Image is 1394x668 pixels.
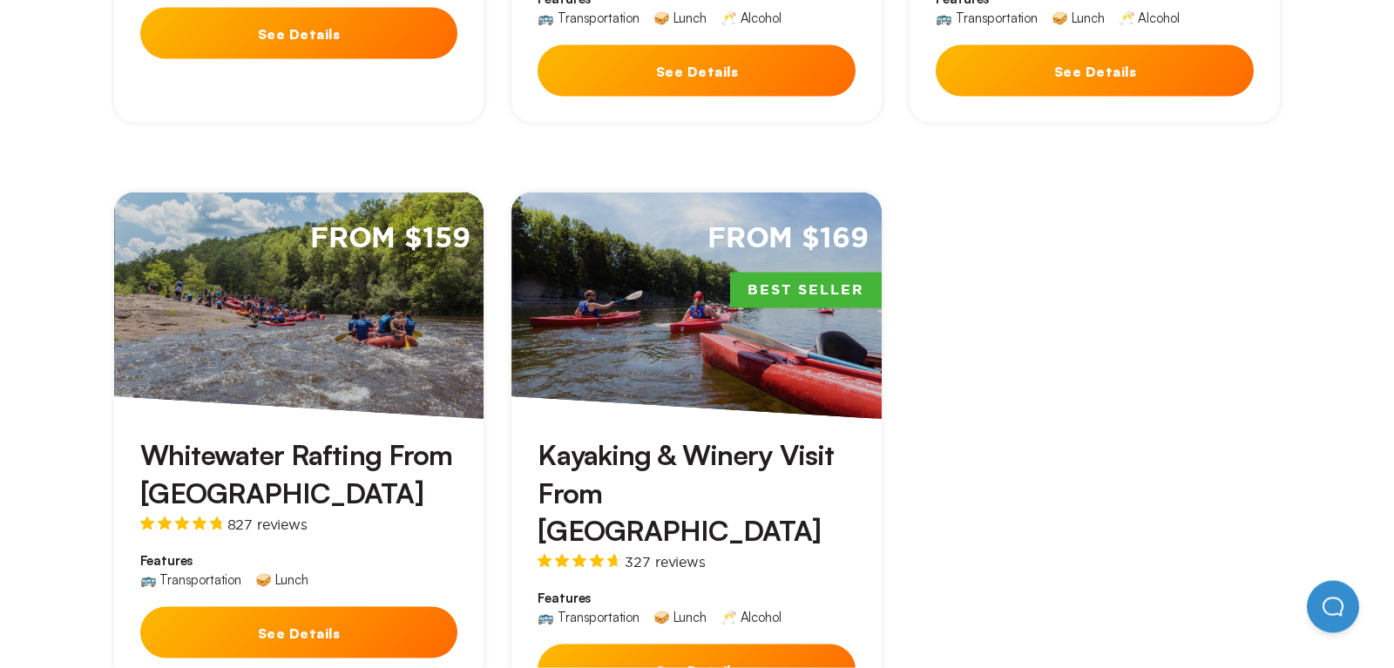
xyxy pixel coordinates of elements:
span: Best Seller [730,273,882,309]
div: 🥪 Lunch [255,573,308,586]
div: 🚌 Transportation [936,11,1037,24]
div: 🥂 Alcohol [1119,11,1180,24]
span: From $169 [707,220,869,258]
div: 🥂 Alcohol [721,11,782,24]
h3: Whitewater Rafting From [GEOGRAPHIC_DATA] [140,436,458,511]
button: See Details [140,607,458,658]
button: See Details [936,45,1254,97]
iframe: Help Scout Beacon - Open [1307,581,1359,633]
button: See Details [140,8,458,59]
div: 🚌 Transportation [140,573,241,586]
span: Features [140,552,458,570]
span: 327 reviews [625,555,705,569]
button: See Details [538,45,856,97]
h3: Kayaking & Winery Visit From [GEOGRAPHIC_DATA] [538,436,856,550]
div: 🚌 Transportation [538,11,639,24]
span: Features [538,590,856,607]
div: 🥂 Alcohol [721,611,782,624]
span: 827 reviews [227,517,308,531]
div: 🥪 Lunch [1052,11,1105,24]
div: 🥪 Lunch [653,11,707,24]
span: From $159 [310,220,470,258]
div: 🥪 Lunch [653,611,707,624]
div: 🚌 Transportation [538,611,639,624]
